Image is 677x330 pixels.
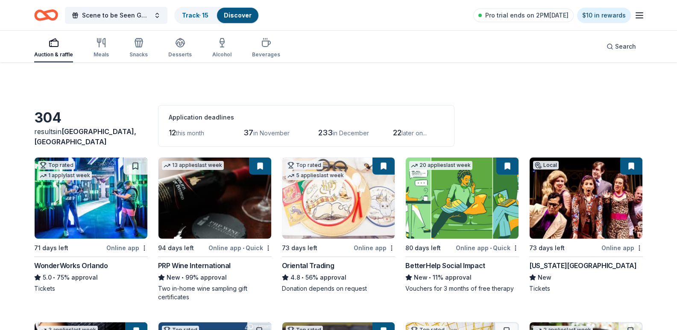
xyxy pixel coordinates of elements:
[429,274,431,281] span: •
[34,5,58,25] a: Home
[393,128,402,137] span: 22
[158,243,194,253] div: 94 days left
[182,274,184,281] span: •
[167,272,180,283] span: New
[158,157,272,301] a: Image for PRP Wine International13 applieslast week94 days leftOnline app•QuickPRP Wine Internati...
[53,274,55,281] span: •
[354,242,395,253] div: Online app
[529,284,643,293] div: Tickets
[282,157,396,293] a: Image for Oriental TradingTop rated5 applieslast week73 days leftOnline appOriental Trading4.8•56...
[405,243,441,253] div: 80 days left
[473,9,574,22] a: Pro trial ends on 2PM[DATE]
[34,272,148,283] div: 75% approval
[34,243,68,253] div: 71 days left
[34,260,108,271] div: WonderWorks Orlando
[530,158,642,239] img: Image for Florida Repertory Theatre
[158,272,272,283] div: 99% approval
[34,126,148,147] div: results
[405,157,519,293] a: Image for BetterHelp Social Impact20 applieslast week80 days leftOnline app•QuickBetterHelp Socia...
[34,157,148,293] a: Image for WonderWorks OrlandoTop rated1 applylast week71 days leftOnline appWonderWorks Orlando5....
[318,128,333,137] span: 233
[282,284,396,293] div: Donation depends on request
[212,51,232,58] div: Alcohol
[529,157,643,293] a: Image for Florida Repertory TheatreLocal73 days leftOnline app[US_STATE][GEOGRAPHIC_DATA]NewTickets
[34,51,73,58] div: Auction & raffle
[282,272,396,283] div: 56% approval
[34,109,148,126] div: 304
[600,38,643,55] button: Search
[158,158,271,239] img: Image for PRP Wine International
[253,129,290,137] span: in November
[405,260,485,271] div: BetterHelp Social Impact
[333,129,369,137] span: in December
[282,243,317,253] div: 73 days left
[615,41,636,52] span: Search
[174,7,259,24] button: Track· 15Discover
[601,242,643,253] div: Online app
[286,171,346,180] div: 5 applies last week
[34,127,136,146] span: in
[94,34,109,62] button: Meals
[169,128,176,137] span: 12
[35,158,147,239] img: Image for WonderWorks Orlando
[290,272,300,283] span: 4.8
[34,284,148,293] div: Tickets
[406,158,519,239] img: Image for BetterHelp Social Impact
[168,51,192,58] div: Desserts
[82,10,150,20] span: Scene to be Seen Gala
[302,274,304,281] span: •
[168,34,192,62] button: Desserts
[405,284,519,293] div: Vouchers for 3 months of free therapy
[402,129,427,137] span: later on...
[176,129,204,137] span: this month
[38,161,75,169] div: Top rated
[224,12,252,19] a: Discover
[94,51,109,58] div: Meals
[252,51,280,58] div: Beverages
[252,34,280,62] button: Beverages
[577,8,631,23] a: $10 in rewards
[405,272,519,283] div: 11% approval
[34,127,136,146] span: [GEOGRAPHIC_DATA], [GEOGRAPHIC_DATA]
[529,260,636,271] div: [US_STATE][GEOGRAPHIC_DATA]
[129,51,148,58] div: Snacks
[182,12,208,19] a: Track· 15
[243,128,253,137] span: 37
[409,161,472,170] div: 20 applies last week
[243,245,244,251] span: •
[456,242,519,253] div: Online app Quick
[282,158,395,239] img: Image for Oriental Trading
[158,260,231,271] div: PRP Wine International
[169,112,444,123] div: Application deadlines
[538,272,551,283] span: New
[34,34,73,62] button: Auction & raffle
[129,34,148,62] button: Snacks
[414,272,428,283] span: New
[533,161,559,169] div: Local
[212,34,232,62] button: Alcohol
[529,243,565,253] div: 73 days left
[490,245,492,251] span: •
[38,171,92,180] div: 1 apply last week
[286,161,323,169] div: Top rated
[208,242,272,253] div: Online app Quick
[162,161,224,170] div: 13 applies last week
[106,242,148,253] div: Online app
[485,10,569,20] span: Pro trial ends on 2PM[DATE]
[158,284,272,301] div: Two in-home wine sampling gift certificates
[43,272,52,283] span: 5.0
[65,7,167,24] button: Scene to be Seen Gala
[282,260,334,271] div: Oriental Trading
